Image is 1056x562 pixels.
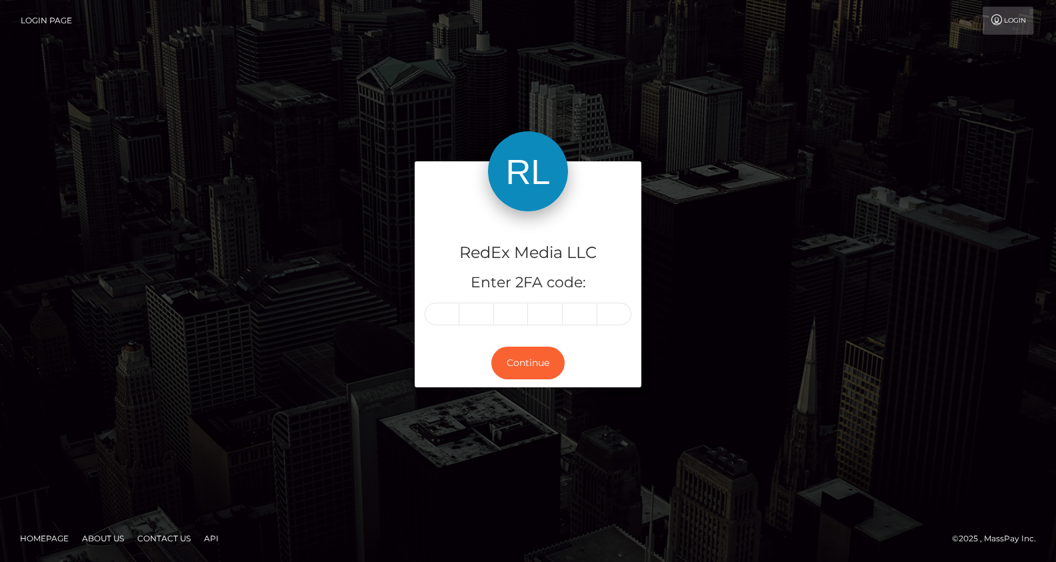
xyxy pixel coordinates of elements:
a: API [199,528,224,549]
h5: Enter 2FA code: [425,273,631,293]
a: Login [983,7,1033,35]
a: About Us [77,528,129,549]
a: Login Page [21,7,72,35]
div: © 2025 , MassPay Inc. [952,531,1046,546]
h4: RedEx Media LLC [425,241,631,265]
a: Contact Us [132,528,196,549]
button: Continue [491,347,565,379]
img: RedEx Media LLC [488,131,568,211]
a: Homepage [15,528,74,549]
